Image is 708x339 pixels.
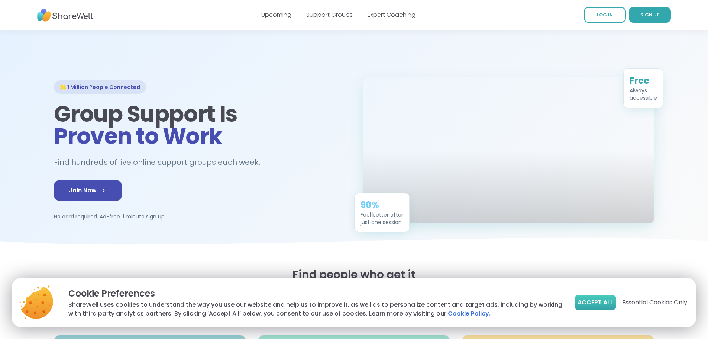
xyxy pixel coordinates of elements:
[578,298,613,307] span: Accept All
[597,12,613,18] span: LOG IN
[54,156,268,169] h2: Find hundreds of live online support groups each week.
[361,199,403,211] div: 90%
[622,298,687,307] span: Essential Cookies Only
[584,7,626,23] a: LOG IN
[54,268,654,281] h2: Find people who get it
[54,213,345,220] p: No card required. Ad-free. 1 minute sign up.
[630,75,657,87] div: Free
[368,10,416,19] a: Expert Coaching
[640,12,660,18] span: SIGN UP
[69,186,107,195] span: Join Now
[448,309,491,318] a: Cookie Policy.
[37,5,93,25] img: ShareWell Nav Logo
[261,10,291,19] a: Upcoming
[306,10,353,19] a: Support Groups
[629,7,671,23] a: SIGN UP
[630,87,657,102] div: Always accessible
[54,103,345,147] h1: Group Support Is
[361,211,403,226] div: Feel better after just one session
[68,300,563,318] p: ShareWell uses cookies to understand the way you use our website and help us to improve it, as we...
[68,287,563,300] p: Cookie Preferences
[54,121,222,152] span: Proven to Work
[54,180,122,201] a: Join Now
[575,295,616,310] button: Accept All
[54,80,146,94] div: 🌟 1 Million People Connected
